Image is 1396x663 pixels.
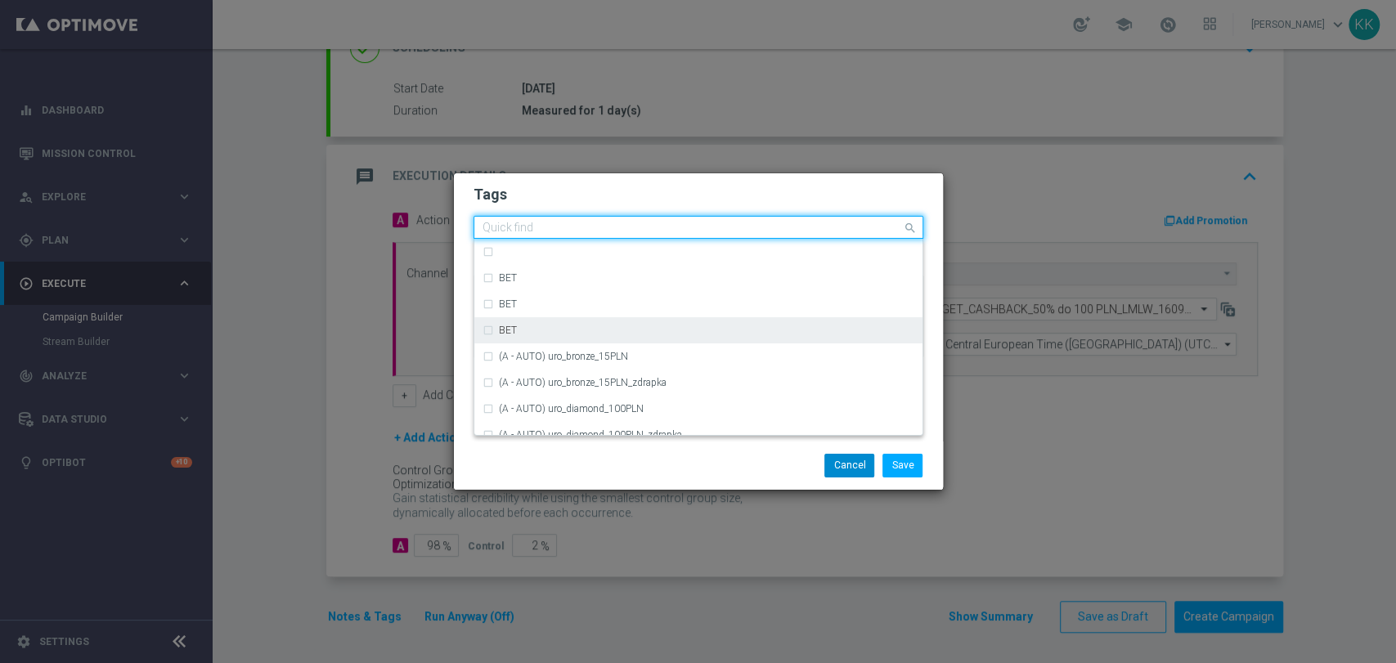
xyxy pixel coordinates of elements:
[824,454,874,477] button: Cancel
[474,239,923,436] ng-dropdown-panel: Options list
[499,378,667,387] label: (A - AUTO) uro_bronze_15PLN_zdrapka
[499,325,517,335] label: BET
[499,430,682,440] label: (A - AUTO) uro_diamond_100PLN_zdrapka
[483,370,914,396] div: (A - AUTO) uro_bronze_15PLN_zdrapka
[499,404,644,414] label: (A - AUTO) uro_diamond_100PLN
[474,185,923,204] h2: Tags
[499,352,628,361] label: (A - AUTO) uro_bronze_15PLN
[483,265,914,291] div: BET
[483,396,914,422] div: (A - AUTO) uro_diamond_100PLN
[483,317,914,343] div: BET
[882,454,922,477] button: Save
[483,291,914,317] div: BET
[483,422,914,448] div: (A - AUTO) uro_diamond_100PLN_zdrapka
[499,299,517,309] label: BET
[499,273,517,283] label: BET
[483,343,914,370] div: (A - AUTO) uro_bronze_15PLN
